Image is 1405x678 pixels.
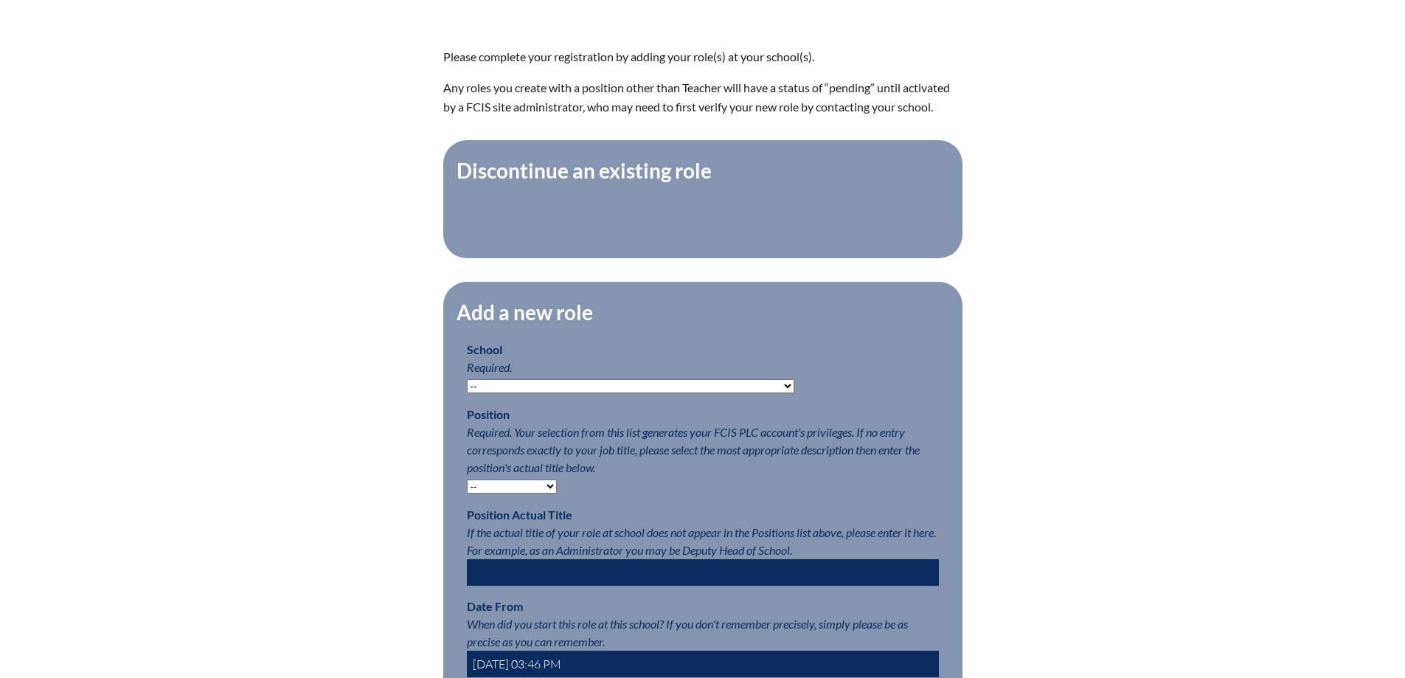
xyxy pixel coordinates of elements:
label: Position [467,407,510,421]
label: Date From [467,599,523,613]
label: Position Actual Title [467,508,572,522]
span: If the actual title of your role at school does not appear in the Positions list above, please en... [467,525,936,557]
legend: Add a new role [455,300,594,325]
span: When did you start this role at this school? If you don't remember precisely, simply please be as... [467,617,908,648]
p: Please complete your registration by adding your role(s) at your school(s). [443,47,962,66]
p: Any roles you create with a position other than Teacher will have a status of “pending” until act... [443,78,962,117]
span: Required. Your selection from this list generates your FCIS PLC account's privileges. If no entry... [467,425,920,474]
legend: Discontinue an existing role [455,158,713,183]
label: School [467,342,502,356]
span: Required. [467,360,512,374]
